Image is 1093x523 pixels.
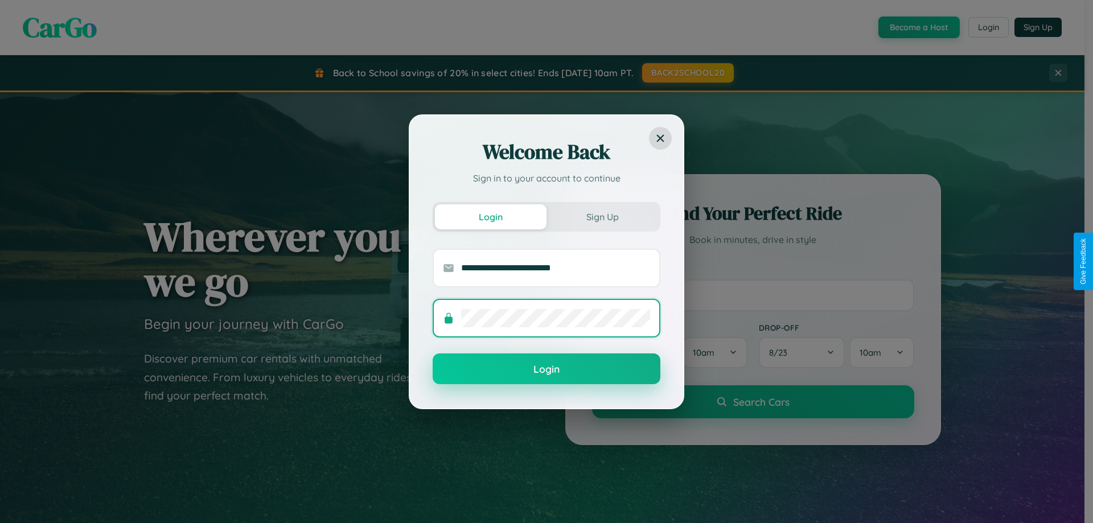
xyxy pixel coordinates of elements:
[433,353,660,384] button: Login
[1079,238,1087,285] div: Give Feedback
[546,204,658,229] button: Sign Up
[433,171,660,185] p: Sign in to your account to continue
[435,204,546,229] button: Login
[433,138,660,166] h2: Welcome Back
